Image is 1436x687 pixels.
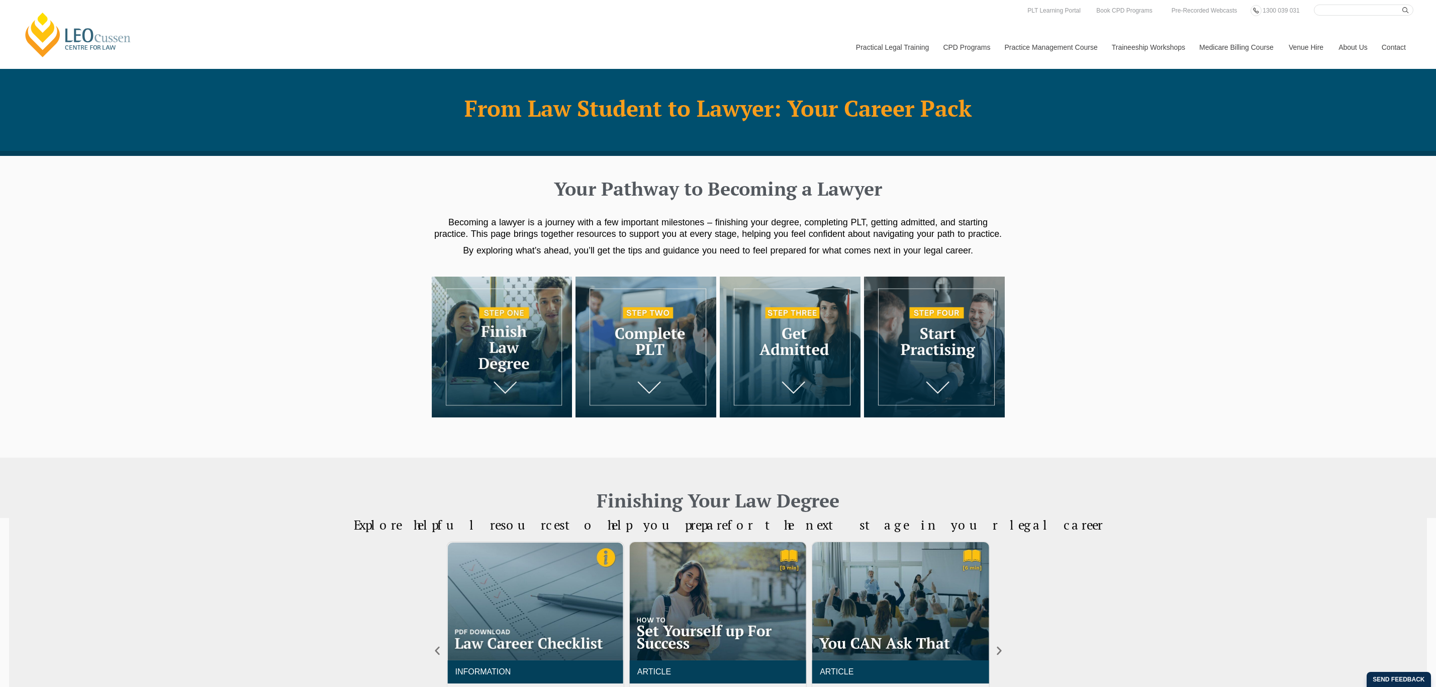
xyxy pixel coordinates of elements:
[1263,7,1299,14] span: 1300 039 031
[1374,26,1413,69] a: Contact
[1281,26,1331,69] a: Venue Hire
[23,11,134,58] a: [PERSON_NAME] Centre for Law
[463,245,973,255] span: By exploring what’s ahead, you’ll get the tips and guidance you need to feel prepared for what co...
[994,645,1005,656] div: Next slide
[1025,5,1083,16] a: PLT Learning Portal
[1104,26,1192,69] a: Traineeship Workshops
[434,217,1002,239] span: Becoming a lawyer is a journey with a few important milestones – finishing your degree, completin...
[685,517,727,533] span: prepare
[437,176,1000,201] h2: Your Pathway to Becoming a Lawyer
[432,645,443,656] div: Previous slide
[1192,26,1281,69] a: Medicare Billing Course
[565,517,685,533] span: to help you
[727,517,1103,533] span: for the next stage in your legal career
[637,667,671,676] a: ARTICLE
[820,667,853,676] a: ARTICLE
[848,26,936,69] a: Practical Legal Training
[455,667,511,676] a: INFORMATION
[1369,620,1411,662] iframe: LiveChat chat widget
[432,488,1005,513] h2: Finishing Your Law Degree
[1331,26,1374,69] a: About Us
[354,517,565,533] span: Explore helpful resources
[935,26,997,69] a: CPD Programs
[1094,5,1155,16] a: Book CPD Programs
[1260,5,1302,16] a: 1300 039 031
[437,96,1000,121] h1: From Law Student to Lawyer: Your Career Pack
[997,26,1104,69] a: Practice Management Course
[1169,5,1240,16] a: Pre-Recorded Webcasts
